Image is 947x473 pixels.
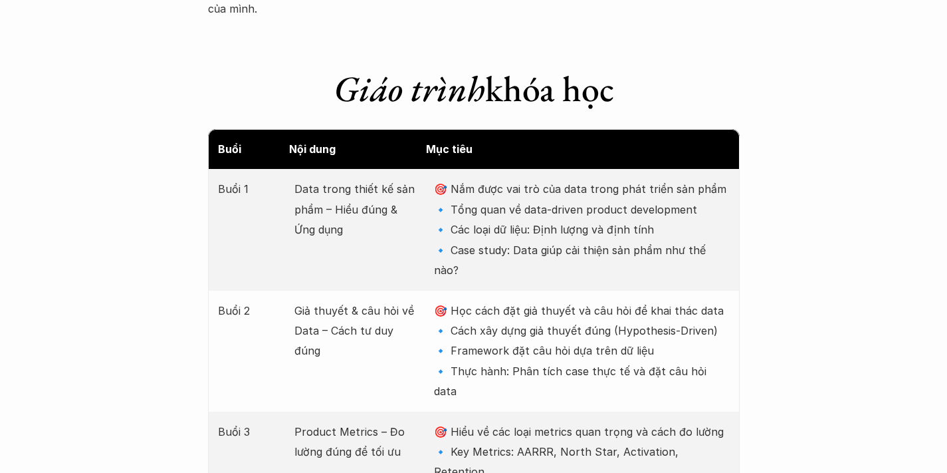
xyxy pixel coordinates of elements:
[208,67,740,110] h1: khóa học
[218,422,281,442] p: Buổi 3
[294,301,421,361] p: Giả thuyết & câu hỏi về Data – Cách tư duy đúng
[334,65,485,112] em: Giáo trình
[434,179,729,280] p: 🎯 Nắm được vai trò của data trong phát triển sản phẩm 🔹 Tổng quan về data-driven product developm...
[426,142,473,156] strong: Mục tiêu
[294,422,421,462] p: Product Metrics – Đo lường đúng để tối ưu
[218,142,241,156] strong: Buổi
[294,179,421,239] p: Data trong thiết kế sản phẩm – Hiểu đúng & Ứng dụng
[218,179,281,199] p: Buổi 1
[218,301,281,321] p: Buổi 2
[289,142,336,156] strong: Nội dung
[434,301,729,402] p: 🎯 Học cách đặt giả thuyết và câu hỏi để khai thác data 🔹 Cách xây dựng giả thuyết đúng (Hypothesi...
